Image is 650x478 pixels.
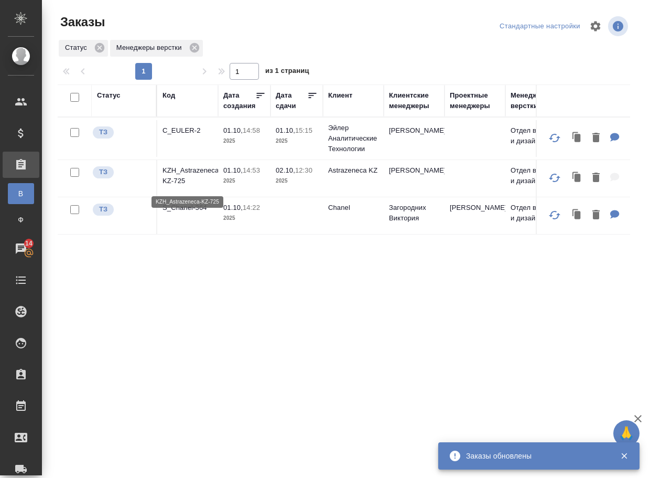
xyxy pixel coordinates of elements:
[276,136,318,146] p: 2025
[223,90,255,111] div: Дата создания
[511,90,561,111] div: Менеджеры верстки
[265,65,309,80] span: из 1 страниц
[116,43,186,53] p: Менеджеры верстки
[511,165,561,186] p: Отдел верстки и дизайна
[162,203,213,213] p: S_Chanel-364
[511,125,561,146] p: Отдел верстки и дизайна
[389,90,439,111] div: Клиентские менеджеры
[19,238,39,249] span: 14
[583,14,608,39] span: Настроить таблицу
[328,203,378,213] p: Chanel
[567,167,587,189] button: Клонировать
[223,126,243,134] p: 01.10,
[92,165,151,179] div: Выставляет КМ при отправке заказа на расчет верстке (для тикета) или для уточнения сроков на прои...
[243,204,260,211] p: 14:22
[542,203,567,228] button: Обновить
[295,126,312,134] p: 15:15
[276,166,295,174] p: 02.10,
[617,422,635,444] span: 🙏
[613,451,635,461] button: Закрыть
[92,203,151,217] div: Выставляет КМ при отправке заказа на расчет верстке (для тикета) или для уточнения сроков на прои...
[243,126,260,134] p: 14:58
[65,43,91,53] p: Статус
[511,203,561,224] p: Отдел верстки и дизайна
[162,165,213,186] p: KZH_Astrazeneca-KZ-725
[328,123,378,154] p: Эйлер Аналитические Технологии
[162,90,175,101] div: Код
[384,120,445,157] td: [PERSON_NAME]
[223,213,265,224] p: 2025
[13,188,29,199] span: В
[328,90,352,101] div: Клиент
[99,167,107,177] p: ТЗ
[8,183,34,204] a: В
[567,205,587,226] button: Клонировать
[223,166,243,174] p: 01.10,
[384,160,445,197] td: [PERSON_NAME]
[450,90,500,111] div: Проектные менеджеры
[223,176,265,186] p: 2025
[613,420,640,447] button: 🙏
[97,90,121,101] div: Статус
[276,126,295,134] p: 01.10,
[276,176,318,186] p: 2025
[542,125,567,151] button: Обновить
[587,128,605,149] button: Удалить
[99,127,107,137] p: ТЗ
[13,215,29,225] span: Ф
[162,125,213,136] p: C_EULER-2
[608,16,630,36] span: Посмотреть информацию
[276,90,307,111] div: Дата сдачи
[8,209,34,230] a: Ф
[445,197,505,234] td: [PERSON_NAME]
[466,451,604,461] div: Заказы обновлены
[497,18,583,35] div: split button
[328,165,378,176] p: Astrazeneca KZ
[3,236,39,262] a: 14
[587,205,605,226] button: Удалить
[223,204,243,211] p: 01.10,
[110,40,203,57] div: Менеджеры верстки
[567,128,587,149] button: Клонировать
[384,197,445,234] td: Загородних Виктория
[59,40,108,57] div: Статус
[223,136,265,146] p: 2025
[243,166,260,174] p: 14:53
[295,166,312,174] p: 12:30
[587,167,605,189] button: Удалить
[92,125,151,140] div: Выставляет КМ при отправке заказа на расчет верстке (для тикета) или для уточнения сроков на прои...
[542,165,567,190] button: Обновить
[58,14,105,30] span: Заказы
[99,204,107,215] p: ТЗ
